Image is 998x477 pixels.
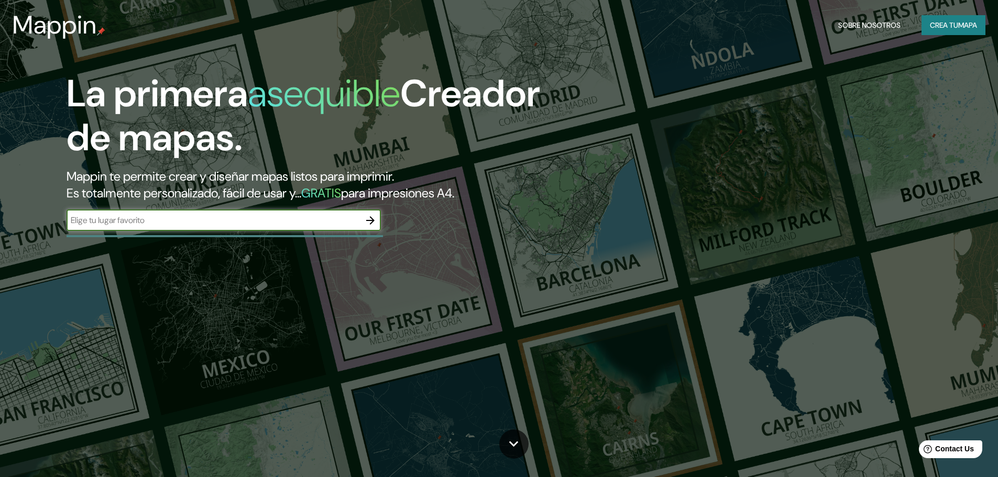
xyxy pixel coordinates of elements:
[922,15,985,35] button: Crea tumapa
[930,20,958,30] font: Crea tu
[341,185,454,201] font: para impresiones A4.
[834,15,905,35] button: Sobre nosotros
[67,185,301,201] font: Es totalmente personalizado, fácil de usar y...
[958,20,977,30] font: mapa
[301,185,341,201] font: GRATIS
[67,168,394,184] font: Mappin te permite crear y diseñar mapas listos para imprimir.
[67,214,360,226] input: Elige tu lugar favorito
[67,69,540,162] font: Creador de mapas.
[905,436,986,465] iframe: Help widget launcher
[67,69,248,118] font: La primera
[838,20,901,30] font: Sobre nosotros
[97,27,105,36] img: pin de mapeo
[13,8,97,41] font: Mappin
[248,69,400,118] font: asequible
